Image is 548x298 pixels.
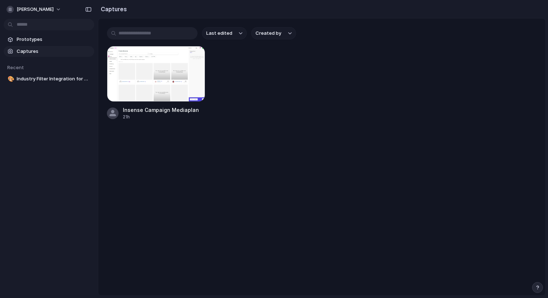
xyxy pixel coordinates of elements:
span: Captures [17,48,91,55]
div: 21h [123,114,199,120]
button: 🎨 [7,75,14,83]
button: [PERSON_NAME] [4,4,65,15]
span: Created by [256,30,281,37]
span: Prototypes [17,36,91,43]
div: Insense Campaign Mediaplan [123,106,199,114]
a: Prototypes [4,34,94,45]
span: Last edited [206,30,232,37]
span: Industry Filter Integration for Campaign Mediaplan [17,75,91,83]
span: [PERSON_NAME] [17,6,54,13]
span: Recent [7,64,24,70]
button: Created by [251,27,296,39]
a: Captures [4,46,94,57]
div: 🎨 [8,75,13,83]
button: Last edited [202,27,247,39]
h2: Captures [98,5,127,13]
a: 🎨Industry Filter Integration for Campaign Mediaplan [4,74,94,84]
